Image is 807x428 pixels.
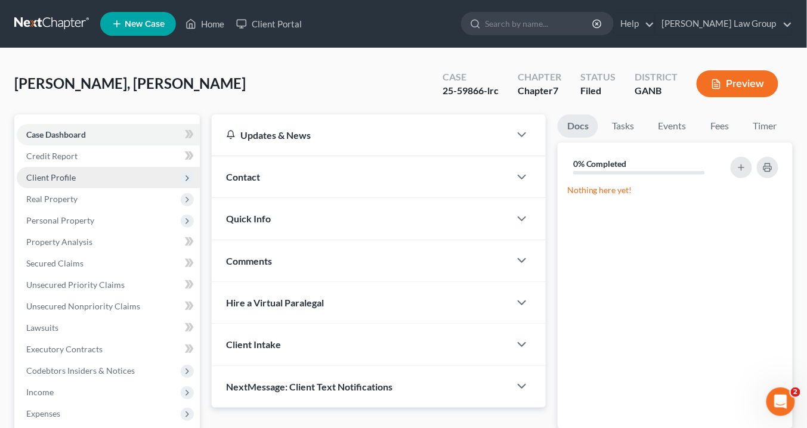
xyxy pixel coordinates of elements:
[485,13,594,35] input: Search by name...
[226,213,271,224] span: Quick Info
[26,237,92,247] span: Property Analysis
[17,231,200,253] a: Property Analysis
[518,84,561,98] div: Chapter
[635,70,678,84] div: District
[17,253,200,274] a: Secured Claims
[603,114,644,138] a: Tasks
[226,129,496,141] div: Updates & News
[766,387,795,416] iframe: Intercom live chat
[226,297,324,308] span: Hire a Virtual Paralegal
[558,114,598,138] a: Docs
[14,75,246,92] span: [PERSON_NAME], [PERSON_NAME]
[573,159,627,169] strong: 0% Completed
[791,387,800,397] span: 2
[26,151,78,161] span: Credit Report
[656,13,792,35] a: [PERSON_NAME] Law Group
[26,301,140,311] span: Unsecured Nonpriority Claims
[26,172,76,182] span: Client Profile
[17,296,200,317] a: Unsecured Nonpriority Claims
[17,317,200,339] a: Lawsuits
[26,387,54,397] span: Income
[26,365,135,376] span: Codebtors Insiders & Notices
[744,114,787,138] a: Timer
[26,322,58,333] span: Lawsuits
[553,85,558,96] span: 7
[226,339,281,350] span: Client Intake
[567,184,783,196] p: Nothing here yet!
[26,215,94,225] span: Personal Property
[443,70,499,84] div: Case
[226,381,392,392] span: NextMessage: Client Text Notifications
[180,13,230,35] a: Home
[26,129,86,139] span: Case Dashboard
[518,70,561,84] div: Chapter
[26,280,125,290] span: Unsecured Priority Claims
[580,84,616,98] div: Filed
[26,258,84,268] span: Secured Claims
[614,13,654,35] a: Help
[26,408,60,418] span: Expenses
[635,84,678,98] div: GANB
[701,114,739,138] a: Fees
[697,70,778,97] button: Preview
[226,171,260,182] span: Contact
[17,274,200,296] a: Unsecured Priority Claims
[226,255,272,266] span: Comments
[17,339,200,360] a: Executory Contracts
[443,84,499,98] div: 25-59866-lrc
[230,13,308,35] a: Client Portal
[649,114,696,138] a: Events
[26,344,103,354] span: Executory Contracts
[17,145,200,167] a: Credit Report
[26,194,78,204] span: Real Property
[17,124,200,145] a: Case Dashboard
[580,70,616,84] div: Status
[125,20,165,29] span: New Case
